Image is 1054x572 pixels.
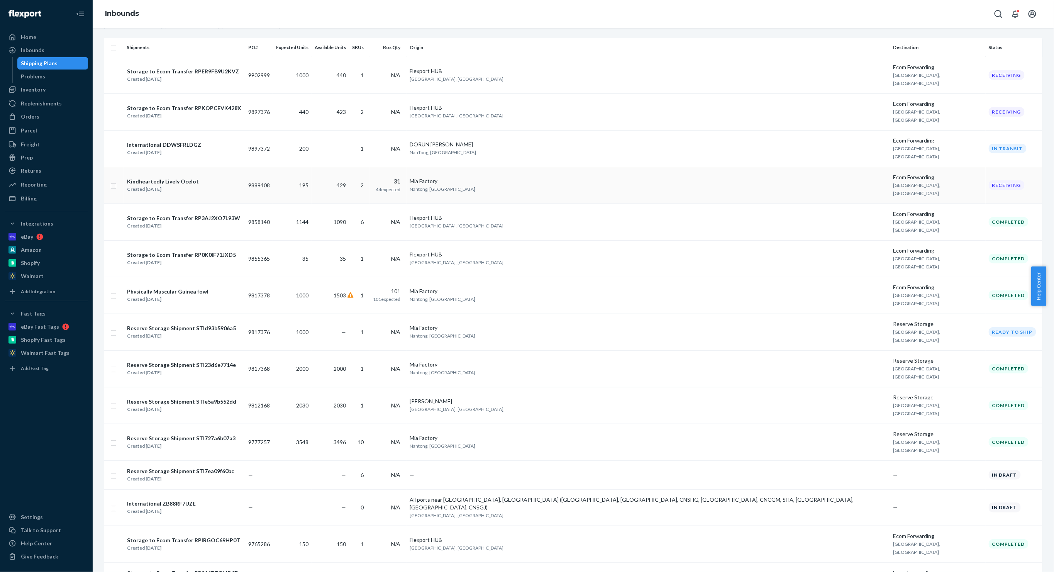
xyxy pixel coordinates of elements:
[21,220,53,227] div: Integrations
[893,173,983,181] div: Ecom Forwarding
[410,496,887,511] div: All ports near [GEOGRAPHIC_DATA], [GEOGRAPHIC_DATA] ([GEOGRAPHIC_DATA], [GEOGRAPHIC_DATA], CNSHG,...
[893,72,940,86] span: [GEOGRAPHIC_DATA], [GEOGRAPHIC_DATA]
[127,222,240,230] div: Created [DATE]
[391,472,400,478] span: N/A
[245,57,273,93] td: 9902999
[893,402,940,416] span: [GEOGRAPHIC_DATA], [GEOGRAPHIC_DATA]
[5,537,88,550] a: Help Center
[127,104,241,112] div: Storage to Ecom Transfer RPKOPCEVK428X
[334,365,346,372] span: 2000
[5,138,88,151] a: Freight
[893,109,940,123] span: [GEOGRAPHIC_DATA], [GEOGRAPHIC_DATA]
[361,472,364,478] span: 6
[893,63,983,71] div: Ecom Forwarding
[989,327,1036,337] div: Ready to ship
[391,541,400,547] span: N/A
[361,255,364,262] span: 1
[986,38,1042,57] th: Status
[361,109,364,115] span: 2
[349,38,370,57] th: SKUs
[21,33,36,41] div: Home
[410,149,476,155] span: NanTong, [GEOGRAPHIC_DATA]
[373,287,400,295] div: 101
[124,38,245,57] th: Shipments
[893,532,983,540] div: Ecom Forwarding
[299,145,308,152] span: 200
[989,437,1029,447] div: Completed
[105,9,139,18] a: Inbounds
[21,310,46,317] div: Fast Tags
[5,347,88,359] a: Walmart Fast Tags
[361,72,364,78] span: 1
[5,511,88,523] a: Settings
[989,70,1025,80] div: Receiving
[127,259,236,266] div: Created [DATE]
[989,502,1021,512] div: In draft
[410,370,475,375] span: Nantong, [GEOGRAPHIC_DATA]
[245,350,273,387] td: 9817368
[296,439,308,445] span: 3548
[21,349,69,357] div: Walmart Fast Tags
[893,439,940,453] span: [GEOGRAPHIC_DATA], [GEOGRAPHIC_DATA]
[361,504,364,511] span: 0
[410,177,887,185] div: Mia Factory
[245,130,273,167] td: 9897372
[5,165,88,177] a: Returns
[5,524,88,536] a: Talk to Support
[127,536,240,544] div: Storage to Ecom Transfer RPIRGOC69HP0T
[334,292,346,299] span: 1503
[21,288,55,295] div: Add Integration
[245,387,273,424] td: 9812168
[410,287,887,295] div: Mia Factory
[989,364,1029,373] div: Completed
[21,540,52,547] div: Help Center
[5,550,88,563] button: Give Feedback
[893,366,940,380] span: [GEOGRAPHIC_DATA], [GEOGRAPHIC_DATA]
[341,145,346,152] span: —
[296,72,308,78] span: 1000
[312,38,349,57] th: Available Units
[391,219,400,225] span: N/A
[21,73,46,80] div: Problems
[370,38,407,57] th: Box Qty
[17,70,88,83] a: Problems
[991,6,1006,22] button: Open Search Box
[893,504,898,511] span: —
[5,31,88,43] a: Home
[341,472,346,478] span: —
[391,72,400,78] span: N/A
[358,439,364,445] span: 10
[361,145,364,152] span: 1
[893,394,983,401] div: Reserve Storage
[893,472,898,478] span: —
[245,240,273,277] td: 9855365
[5,44,88,56] a: Inbounds
[21,365,49,372] div: Add Fast Tag
[21,86,46,93] div: Inventory
[410,472,414,478] span: —
[21,272,44,280] div: Walmart
[410,251,887,258] div: Flexport HUB
[989,401,1029,410] div: Completed
[989,180,1025,190] div: Receiving
[893,100,983,108] div: Ecom Forwarding
[361,541,364,547] span: 1
[410,545,503,551] span: [GEOGRAPHIC_DATA], [GEOGRAPHIC_DATA]
[127,251,236,259] div: Storage to Ecom Transfer RP0K0IF71JXD5
[5,244,88,256] a: Amazon
[21,323,59,331] div: eBay Fast Tags
[21,513,43,521] div: Settings
[127,475,234,483] div: Created [DATE]
[296,219,308,225] span: 1144
[893,283,983,291] div: Ecom Forwarding
[21,259,40,267] div: Shopify
[989,290,1029,300] div: Completed
[893,182,940,196] span: [GEOGRAPHIC_DATA], [GEOGRAPHIC_DATA]
[893,430,983,438] div: Reserve Storage
[5,362,88,375] a: Add Fast Tag
[245,314,273,350] td: 9817376
[21,46,44,54] div: Inbounds
[334,402,346,409] span: 2030
[127,68,239,75] div: Storage to Ecom Transfer RPER9FB9U2KVZ
[5,231,88,243] a: eBay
